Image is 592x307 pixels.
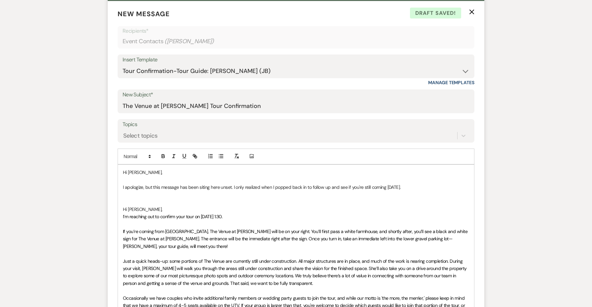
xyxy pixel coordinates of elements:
span: New Message [118,10,170,18]
label: Topics [123,120,469,129]
span: Just a quick heads-up: some portions of The Venue are currently still under construction. All maj... [123,258,468,286]
label: New Subject* [123,90,469,100]
p: Hi [PERSON_NAME], [123,169,469,176]
span: If you’re coming from [GEOGRAPHIC_DATA], The Venue at [PERSON_NAME] will be on your right. You’ll... [123,228,468,249]
p: I apologize, but this message has been siting here unset. I only realized when I popped back in t... [123,184,469,191]
span: ( [PERSON_NAME] ) [165,37,214,46]
a: Manage Templates [428,80,474,85]
p: Recipients* [123,27,469,35]
div: Insert Template [123,55,469,65]
span: Draft saved! [410,8,461,19]
div: Event Contacts [123,35,469,48]
p: Hi [PERSON_NAME], [123,206,469,213]
div: Select topics [123,131,158,140]
span: I’m reaching out to confirm your tour on [DATE] 1:30. [123,214,222,220]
